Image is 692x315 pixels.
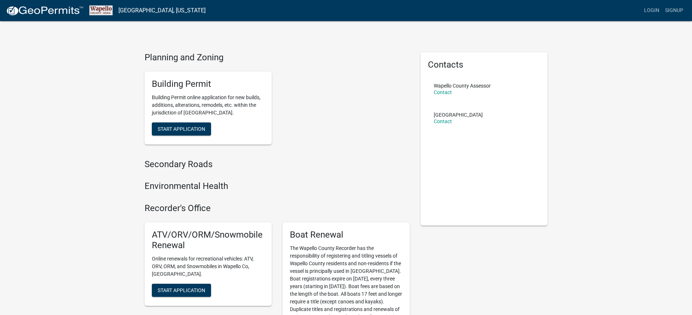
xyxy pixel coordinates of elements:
a: Signup [662,4,686,17]
a: Contact [434,89,452,95]
a: Contact [434,118,452,124]
h5: Boat Renewal [290,230,402,240]
h5: Building Permit [152,79,264,89]
span: Start Application [158,126,205,132]
h4: Planning and Zoning [145,52,410,63]
button: Start Application [152,122,211,136]
p: Online renewals for recreational vehicles: ATV, ORV, ORM, and Snowmobiles in Wapello Co, [GEOGRAP... [152,255,264,278]
span: Start Application [158,287,205,293]
h5: Contacts [428,60,541,70]
a: [GEOGRAPHIC_DATA], [US_STATE] [118,4,206,17]
button: Start Application [152,284,211,297]
h4: Environmental Health [145,181,410,191]
img: Wapello County, Iowa [89,5,113,15]
a: Login [641,4,662,17]
p: Wapello County Assessor [434,83,491,88]
p: [GEOGRAPHIC_DATA] [434,112,483,117]
h4: Recorder's Office [145,203,410,214]
p: Building Permit online application for new builds, additions, alterations, remodels, etc. within ... [152,94,264,117]
h5: ATV/ORV/ORM/Snowmobile Renewal [152,230,264,251]
h4: Secondary Roads [145,159,410,170]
